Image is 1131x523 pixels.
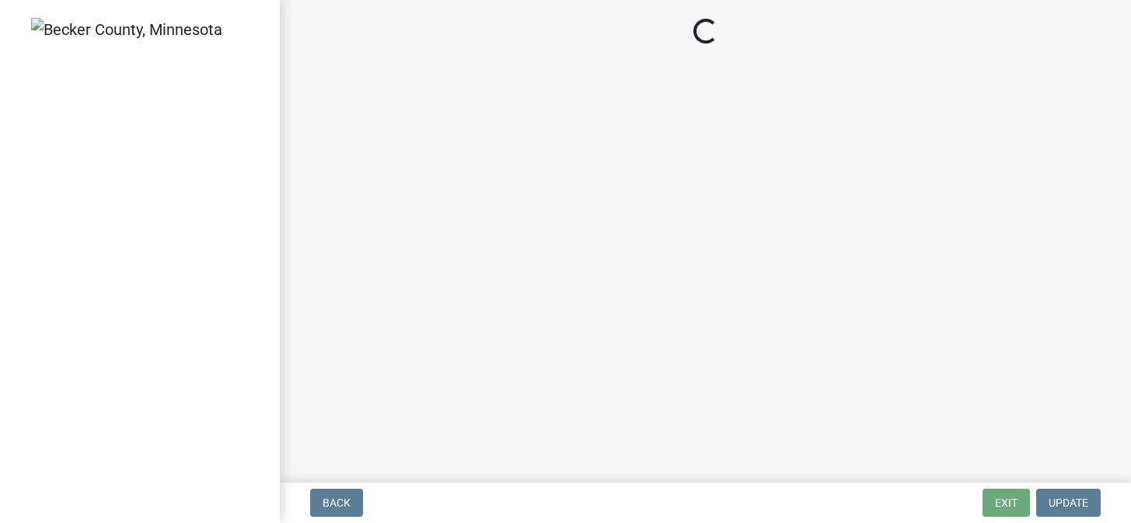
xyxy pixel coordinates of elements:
[323,497,351,509] span: Back
[1036,489,1101,517] button: Update
[1049,497,1088,509] span: Update
[983,489,1030,517] button: Exit
[310,489,363,517] button: Back
[31,18,222,41] img: Becker County, Minnesota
